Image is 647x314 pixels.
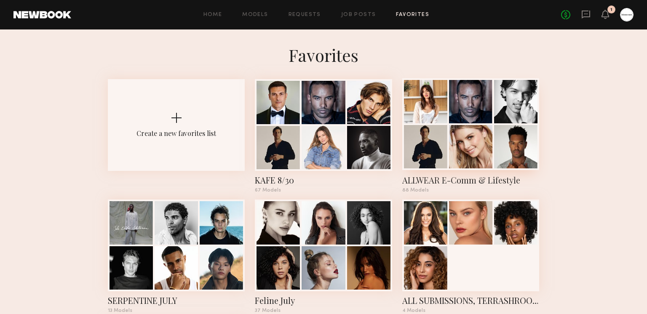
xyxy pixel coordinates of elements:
[136,129,216,138] div: Create a new favorites list
[255,295,392,306] div: Feline July
[341,12,376,18] a: Job Posts
[255,188,392,193] div: 67 Models
[108,308,245,313] div: 13 Models
[255,174,392,186] div: KAFE 8/30
[108,200,245,313] a: SERPENTINE JULY13 Models
[255,79,392,193] a: KAFE 8/3067 Models
[255,308,392,313] div: 37 Models
[402,79,539,193] a: ALLWEAR E-Comm & Lifestyle88 Models
[610,8,612,12] div: 1
[108,295,245,306] div: SERPENTINE JULY
[402,174,539,186] div: ALLWEAR E-Comm & Lifestyle
[402,308,539,313] div: 4 Models
[396,12,429,18] a: Favorites
[203,12,222,18] a: Home
[289,12,321,18] a: Requests
[402,200,539,313] a: ALL SUBMISSIONS, TERRASHROOM4 Models
[402,188,539,193] div: 88 Models
[242,12,268,18] a: Models
[108,79,245,200] button: Create a new favorites list
[255,200,392,313] a: Feline July37 Models
[402,295,539,306] div: ALL SUBMISSIONS, TERRASHROOM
